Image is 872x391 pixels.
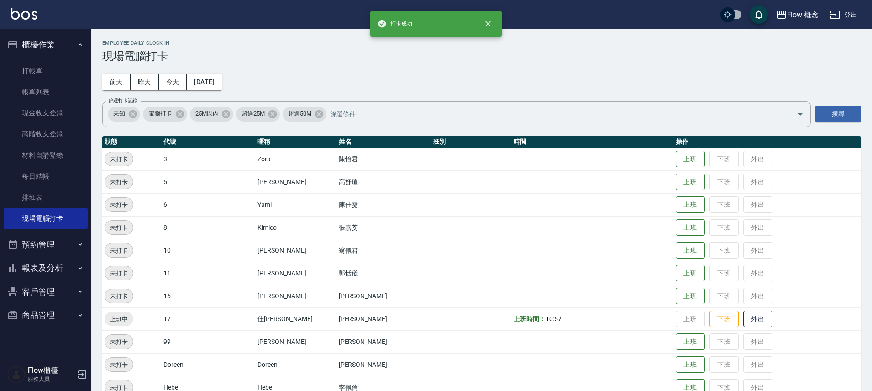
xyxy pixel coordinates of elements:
td: [PERSON_NAME] [255,239,336,262]
div: 未知 [108,107,140,122]
td: 99 [161,330,255,353]
span: 上班中 [105,314,133,324]
td: [PERSON_NAME] [255,262,336,285]
button: [DATE] [187,74,221,90]
a: 現金收支登錄 [4,102,88,123]
td: 郭恬儀 [336,262,431,285]
span: 打卡成功 [378,19,412,28]
td: 5 [161,170,255,193]
a: 排班表 [4,187,88,208]
button: 上班 [676,265,705,282]
td: [PERSON_NAME] [336,307,431,330]
span: 未打卡 [105,269,133,278]
th: 操作 [673,136,861,148]
button: Open [793,107,808,122]
th: 時間 [511,136,673,148]
label: 篩選打卡記錄 [109,97,137,104]
a: 每日結帳 [4,166,88,187]
td: [PERSON_NAME] [336,330,431,353]
div: 超過50M [283,107,326,122]
th: 狀態 [102,136,161,148]
button: 昨天 [131,74,159,90]
button: save [750,5,768,24]
button: 登出 [826,6,861,23]
td: [PERSON_NAME] [255,330,336,353]
a: 打帳單 [4,60,88,81]
h3: 現場電腦打卡 [102,50,861,63]
button: close [478,14,498,34]
span: 未打卡 [105,291,133,301]
button: 上班 [676,174,705,190]
a: 現場電腦打卡 [4,208,88,229]
span: 10:57 [546,315,562,322]
td: Yami [255,193,336,216]
button: 上班 [676,242,705,259]
button: 客戶管理 [4,280,88,304]
button: 報表及分析 [4,256,88,280]
td: [PERSON_NAME] [336,353,431,376]
td: [PERSON_NAME] [336,285,431,307]
span: 未知 [108,109,131,118]
button: 上班 [676,151,705,168]
div: 電腦打卡 [143,107,187,122]
input: 篩選條件 [328,106,781,122]
button: 外出 [743,311,772,328]
div: 超過25M [236,107,280,122]
img: Person [7,365,26,384]
div: 25M以內 [190,107,234,122]
td: Doreen [255,353,336,376]
td: 10 [161,239,255,262]
a: 材料自購登錄 [4,145,88,166]
button: 上班 [676,196,705,213]
td: 3 [161,148,255,170]
button: 前天 [102,74,131,90]
span: 未打卡 [105,177,133,187]
button: 櫃檯作業 [4,33,88,57]
button: 商品管理 [4,303,88,327]
td: 佳[PERSON_NAME] [255,307,336,330]
td: 翁佩君 [336,239,431,262]
span: 25M以內 [190,109,224,118]
td: 高妤瑄 [336,170,431,193]
button: 上班 [676,219,705,236]
button: 今天 [159,74,187,90]
span: 電腦打卡 [143,109,178,118]
b: 上班時間： [514,315,546,322]
td: Zora [255,148,336,170]
td: [PERSON_NAME] [255,285,336,307]
span: 未打卡 [105,200,133,210]
span: 未打卡 [105,337,133,347]
td: Kimico [255,216,336,239]
h2: Employee Daily Clock In [102,40,861,46]
td: 8 [161,216,255,239]
button: 上班 [676,333,705,350]
h5: Flow櫃檯 [28,366,74,375]
button: Flow 概念 [772,5,823,24]
td: 張嘉芠 [336,216,431,239]
span: 未打卡 [105,154,133,164]
td: [PERSON_NAME] [255,170,336,193]
p: 服務人員 [28,375,74,383]
button: 預約管理 [4,233,88,257]
td: Doreen [161,353,255,376]
button: 下班 [709,311,739,328]
span: 超過25M [236,109,270,118]
a: 帳單列表 [4,81,88,102]
td: 陳佳雯 [336,193,431,216]
th: 代號 [161,136,255,148]
th: 班別 [431,136,511,148]
a: 高階收支登錄 [4,123,88,144]
span: 超過50M [283,109,317,118]
td: 16 [161,285,255,307]
img: Logo [11,8,37,20]
button: 搜尋 [815,106,861,122]
td: 17 [161,307,255,330]
div: Flow 概念 [787,9,819,21]
th: 暱稱 [255,136,336,148]
td: 11 [161,262,255,285]
span: 未打卡 [105,360,133,370]
th: 姓名 [336,136,431,148]
button: 上班 [676,288,705,305]
td: 6 [161,193,255,216]
td: 陳怡君 [336,148,431,170]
